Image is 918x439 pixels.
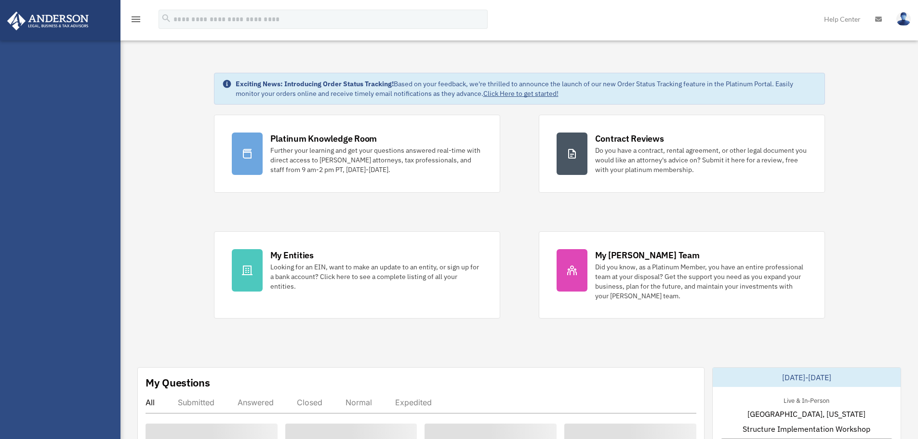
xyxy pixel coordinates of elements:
strong: Exciting News: Introducing Order Status Tracking! [236,80,394,88]
span: Structure Implementation Workshop [743,423,870,435]
div: Closed [297,398,322,407]
div: Platinum Knowledge Room [270,133,377,145]
img: User Pic [896,12,911,26]
a: My Entities Looking for an EIN, want to make an update to an entity, or sign up for a bank accoun... [214,231,500,319]
div: Live & In-Person [776,395,837,405]
i: menu [130,13,142,25]
div: [DATE]-[DATE] [713,368,901,387]
div: Contract Reviews [595,133,664,145]
div: Did you know, as a Platinum Member, you have an entire professional team at your disposal? Get th... [595,262,807,301]
a: menu [130,17,142,25]
div: Answered [238,398,274,407]
div: Do you have a contract, rental agreement, or other legal document you would like an attorney's ad... [595,146,807,174]
img: Anderson Advisors Platinum Portal [4,12,92,30]
span: [GEOGRAPHIC_DATA], [US_STATE] [747,408,865,420]
div: My [PERSON_NAME] Team [595,249,700,261]
a: Click Here to get started! [483,89,559,98]
div: Submitted [178,398,214,407]
div: My Questions [146,375,210,390]
div: Expedited [395,398,432,407]
div: Looking for an EIN, want to make an update to an entity, or sign up for a bank account? Click her... [270,262,482,291]
a: Platinum Knowledge Room Further your learning and get your questions answered real-time with dire... [214,115,500,193]
div: All [146,398,155,407]
div: Further your learning and get your questions answered real-time with direct access to [PERSON_NAM... [270,146,482,174]
a: Contract Reviews Do you have a contract, rental agreement, or other legal document you would like... [539,115,825,193]
div: My Entities [270,249,314,261]
div: Normal [346,398,372,407]
i: search [161,13,172,24]
div: Based on your feedback, we're thrilled to announce the launch of our new Order Status Tracking fe... [236,79,817,98]
a: My [PERSON_NAME] Team Did you know, as a Platinum Member, you have an entire professional team at... [539,231,825,319]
